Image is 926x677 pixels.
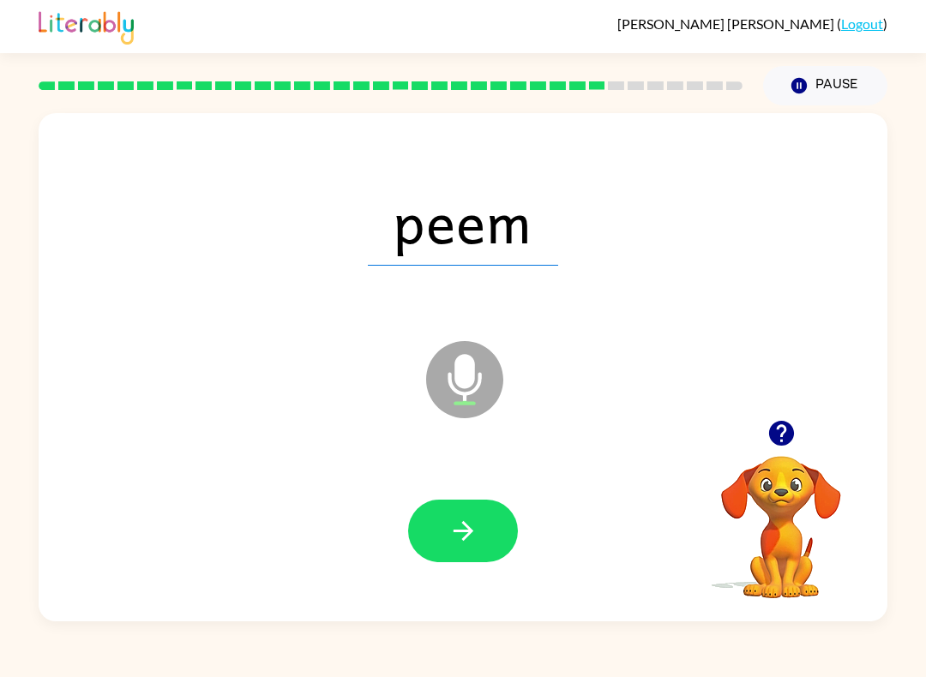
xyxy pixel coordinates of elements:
[695,429,867,601] video: Your browser must support playing .mp4 files to use Literably. Please try using another browser.
[617,15,887,32] div: ( )
[368,177,558,266] span: peem
[763,66,887,105] button: Pause
[39,7,134,45] img: Literably
[841,15,883,32] a: Logout
[617,15,837,32] span: [PERSON_NAME] [PERSON_NAME]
